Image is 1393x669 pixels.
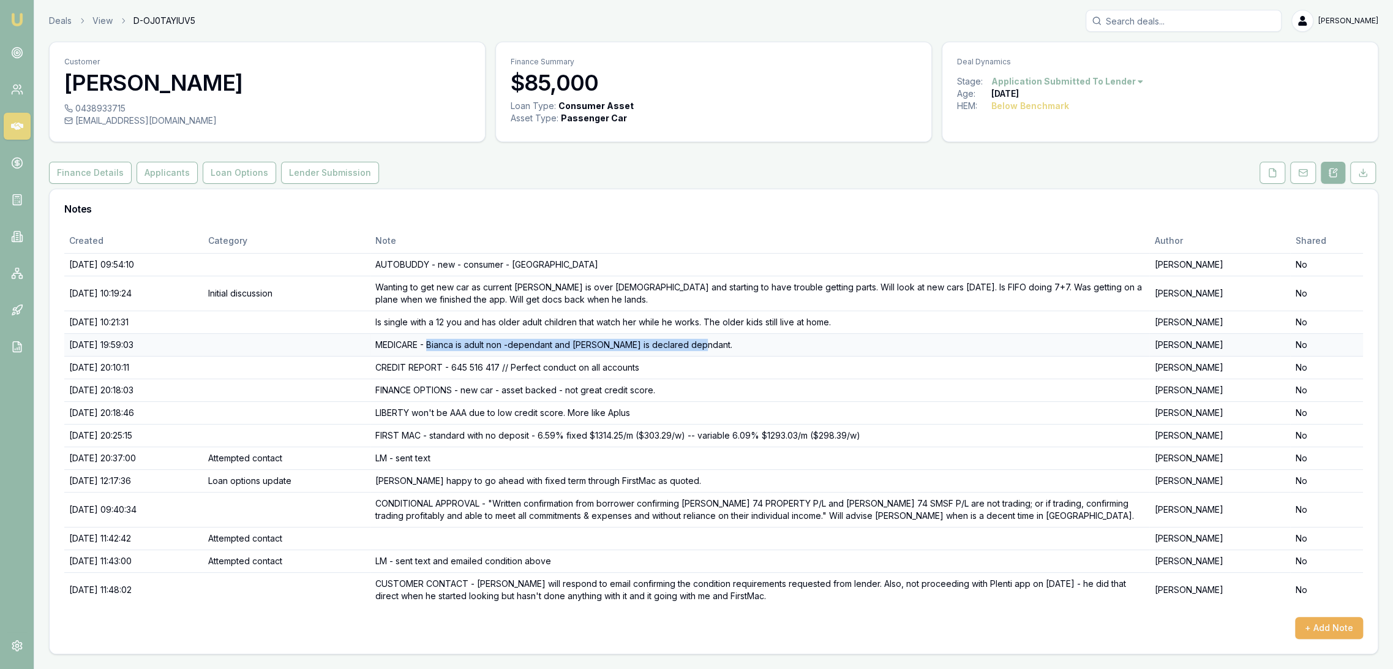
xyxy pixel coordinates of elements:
[203,550,370,572] td: Attempted contact
[64,401,203,424] td: [DATE] 20:18:46
[1149,424,1290,447] td: [PERSON_NAME]
[203,162,276,184] button: Loan Options
[511,112,558,124] div: Asset Type :
[64,276,203,311] td: [DATE] 10:19:24
[1149,527,1290,550] td: [PERSON_NAME]
[370,333,1150,356] td: MEDICARE - Bianca is adult non -dependant and [PERSON_NAME] is declared depndant.
[133,15,195,27] span: D-OJ0TAYIUV5
[1086,10,1282,32] input: Search deals
[1290,253,1363,276] td: No
[1149,229,1290,253] th: Author
[64,550,203,572] td: [DATE] 11:43:00
[1290,550,1363,572] td: No
[1149,550,1290,572] td: [PERSON_NAME]
[64,527,203,550] td: [DATE] 11:42:42
[370,356,1150,379] td: CREDIT REPORT - 645 516 417 // Perfect conduct on all accounts
[1290,401,1363,424] td: No
[10,12,24,27] img: emu-icon-u.png
[1318,16,1378,26] span: [PERSON_NAME]
[957,57,1363,67] p: Deal Dynamics
[1290,527,1363,550] td: No
[1290,276,1363,311] td: No
[370,253,1150,276] td: AUTOBUDDY - new - consumer - [GEOGRAPHIC_DATA]
[991,75,1144,88] button: Application Submitted To Lender
[279,162,381,184] a: Lender Submission
[1295,617,1363,639] button: + Add Note
[64,572,203,607] td: [DATE] 11:48:02
[1290,424,1363,447] td: No
[957,100,991,112] div: HEM:
[561,112,627,124] div: Passenger Car
[370,492,1150,527] td: CONDITIONAL APPROVAL - "Written confirmation from borrower confirming [PERSON_NAME] 74 PROPERTY P...
[1290,229,1363,253] th: Shared
[203,229,370,253] th: Category
[64,102,470,115] div: 0438933715
[370,469,1150,492] td: [PERSON_NAME] happy to go ahead with fixed term through FirstMac as quoted.
[64,379,203,401] td: [DATE] 20:18:03
[64,333,203,356] td: [DATE] 19:59:03
[558,100,634,112] div: Consumer Asset
[64,492,203,527] td: [DATE] 09:40:34
[1149,253,1290,276] td: [PERSON_NAME]
[1290,572,1363,607] td: No
[64,356,203,379] td: [DATE] 20:10:11
[203,469,370,492] td: Loan options update
[1149,447,1290,469] td: [PERSON_NAME]
[49,15,195,27] nav: breadcrumb
[64,469,203,492] td: [DATE] 12:17:36
[511,70,917,95] h3: $85,000
[64,229,203,253] th: Created
[1290,379,1363,401] td: No
[64,447,203,469] td: [DATE] 20:37:00
[991,88,1019,100] div: [DATE]
[957,75,991,88] div: Stage:
[134,162,200,184] a: Applicants
[281,162,379,184] button: Lender Submission
[370,311,1150,333] td: Is single with a 12 you and has older adult children that watch her while he works. The older kid...
[370,379,1150,401] td: FINANCE OPTIONS - new car - asset backed - not great credit score.
[1290,447,1363,469] td: No
[64,311,203,333] td: [DATE] 10:21:31
[1149,356,1290,379] td: [PERSON_NAME]
[64,424,203,447] td: [DATE] 20:25:15
[1149,492,1290,527] td: [PERSON_NAME]
[1290,492,1363,527] td: No
[203,276,370,311] td: Initial discussion
[92,15,113,27] a: View
[1149,401,1290,424] td: [PERSON_NAME]
[370,447,1150,469] td: LM - sent text
[64,70,470,95] h3: [PERSON_NAME]
[1149,276,1290,311] td: [PERSON_NAME]
[64,115,470,127] div: [EMAIL_ADDRESS][DOMAIN_NAME]
[1149,469,1290,492] td: [PERSON_NAME]
[1149,333,1290,356] td: [PERSON_NAME]
[511,100,556,112] div: Loan Type:
[370,424,1150,447] td: FIRST MAC - standard with no deposit - 6.59% fixed $1314.25/m ($303.29/w) -- variable 6.09% $1293...
[1149,311,1290,333] td: [PERSON_NAME]
[49,162,132,184] button: Finance Details
[137,162,198,184] button: Applicants
[1290,333,1363,356] td: No
[511,57,917,67] p: Finance Summary
[1290,469,1363,492] td: No
[370,229,1150,253] th: Note
[1149,572,1290,607] td: [PERSON_NAME]
[64,57,470,67] p: Customer
[64,253,203,276] td: [DATE] 09:54:10
[203,527,370,550] td: Attempted contact
[1290,356,1363,379] td: No
[991,100,1069,112] div: Below Benchmark
[370,572,1150,607] td: CUSTOMER CONTACT - [PERSON_NAME] will respond to email confirming the condition requirements requ...
[370,276,1150,311] td: Wanting to get new car as current [PERSON_NAME] is over [DEMOGRAPHIC_DATA] and starting to have t...
[1290,311,1363,333] td: No
[1149,379,1290,401] td: [PERSON_NAME]
[203,447,370,469] td: Attempted contact
[49,162,134,184] a: Finance Details
[370,550,1150,572] td: LM - sent text and emailed condition above
[64,204,1363,214] h3: Notes
[200,162,279,184] a: Loan Options
[49,15,72,27] a: Deals
[370,401,1150,424] td: LIBERTY won't be AAA due to low credit score. More like Aplus
[957,88,991,100] div: Age:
